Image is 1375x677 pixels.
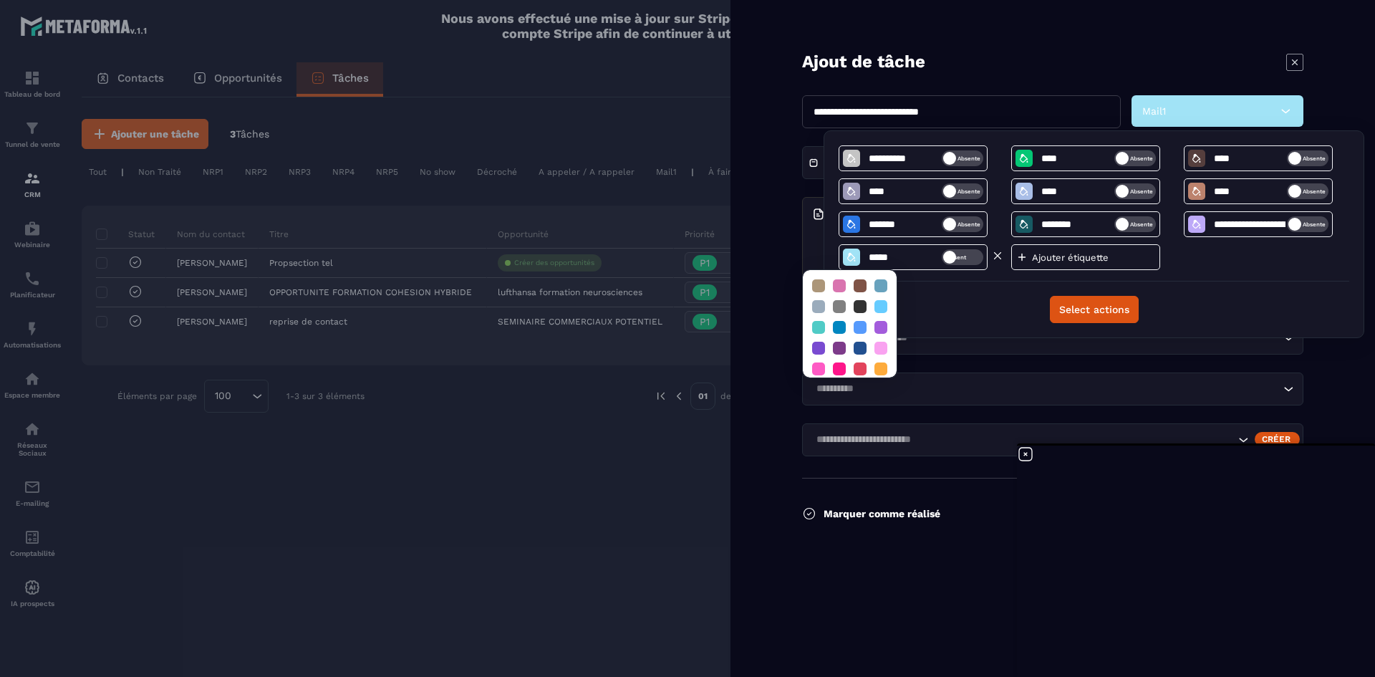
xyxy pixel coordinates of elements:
p: Ajouter étiquette [1032,252,1118,263]
button: Select actions [1050,296,1139,323]
span: Absente [939,150,980,166]
div: Créer [1255,432,1300,446]
p: Ajout de tâche [802,50,925,74]
p: Marquer comme réalisé [824,508,940,519]
span: Absente [1284,150,1326,166]
span: Présent [945,249,986,265]
span: Absente [1284,216,1326,232]
div: Search for option [802,373,1303,405]
span: Absente [1111,183,1153,199]
span: Absente [1111,150,1153,166]
input: Search for option [811,381,1280,397]
input: Search for option [811,432,1235,448]
span: Absente [939,183,980,199]
span: Absente [1284,183,1326,199]
div: Search for option [802,423,1303,456]
span: Absente [1111,216,1153,232]
input: Search for option [811,330,1280,346]
span: Absente [939,216,980,232]
span: Mail1 [1142,105,1166,117]
div: Search for option [802,322,1303,355]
